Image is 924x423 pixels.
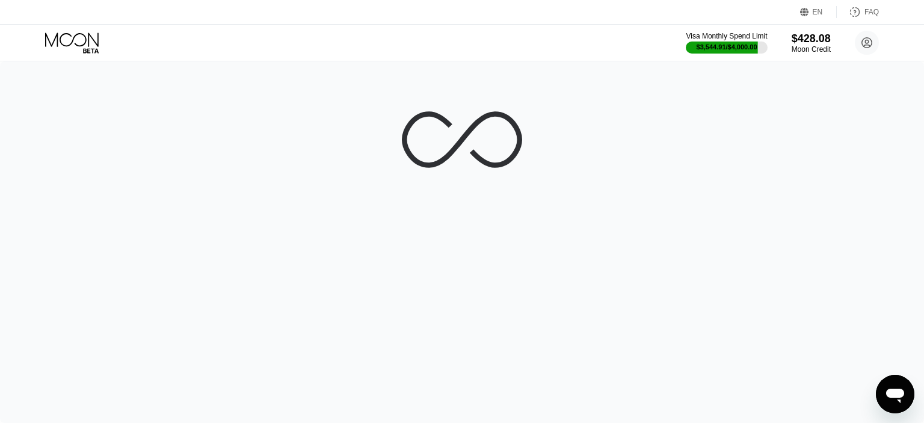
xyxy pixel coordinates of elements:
[837,6,879,18] div: FAQ
[876,375,914,413] iframe: Button to launch messaging window
[792,45,831,54] div: Moon Credit
[686,32,767,54] div: Visa Monthly Spend Limit$3,544.91/$4,000.00
[792,32,831,54] div: $428.08Moon Credit
[697,43,757,51] div: $3,544.91 / $4,000.00
[864,8,879,16] div: FAQ
[792,32,831,45] div: $428.08
[800,6,837,18] div: EN
[686,32,767,40] div: Visa Monthly Spend Limit
[813,8,823,16] div: EN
